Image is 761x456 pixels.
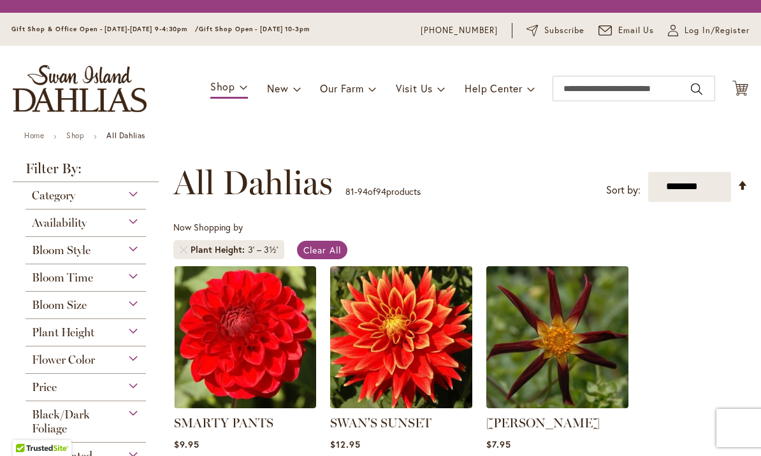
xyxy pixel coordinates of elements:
div: 3' – 3½' [248,243,278,256]
span: Gift Shop Open - [DATE] 10-3pm [199,25,310,33]
a: Swan's Sunset [330,399,472,411]
a: Clear All [297,241,347,259]
span: Bloom Size [32,298,87,312]
img: Swan's Sunset [330,266,472,408]
a: Subscribe [526,24,584,37]
span: Bloom Style [32,243,91,257]
iframe: Launch Accessibility Center [10,411,45,446]
span: Shop [210,80,235,93]
button: Search [691,79,702,99]
a: Log In/Register [668,24,750,37]
a: [PERSON_NAME] [486,415,600,431]
span: Bloom Time [32,271,93,285]
p: - of products [345,182,421,202]
a: SMARTY PANTS [174,399,316,411]
span: Category [32,189,75,203]
a: TAHOMA MOONSHOT [486,399,628,411]
a: Shop [66,131,84,140]
span: Email Us [618,24,655,37]
span: Visit Us [396,82,433,95]
strong: Filter By: [13,162,159,182]
span: 81 [345,185,354,197]
span: Clear All [303,244,341,256]
span: Our Farm [320,82,363,95]
span: New [267,82,288,95]
span: Subscribe [544,24,584,37]
span: 94 [358,185,368,197]
a: Email Us [598,24,655,37]
span: Now Shopping by [173,221,243,233]
a: SMARTY PANTS [174,415,273,431]
span: Help Center [465,82,523,95]
span: Availability [32,216,87,230]
span: $9.95 [174,438,199,450]
img: TAHOMA MOONSHOT [486,266,628,408]
span: $7.95 [486,438,511,450]
strong: All Dahlias [106,131,145,140]
span: Price [32,380,57,394]
img: SMARTY PANTS [174,266,316,408]
span: $12.95 [330,438,361,450]
a: SWAN'S SUNSET [330,415,431,431]
span: Gift Shop & Office Open - [DATE]-[DATE] 9-4:30pm / [11,25,199,33]
span: Plant Height [32,325,94,339]
a: store logo [13,65,147,112]
span: Plant Height [191,243,248,256]
span: Flower Color [32,353,95,367]
span: 94 [376,185,386,197]
a: Home [24,131,44,140]
span: Log In/Register [685,24,750,37]
span: Black/Dark Foliage [32,408,90,436]
label: Sort by: [606,178,641,202]
a: [PHONE_NUMBER] [421,24,498,37]
span: All Dahlias [173,164,333,202]
a: Remove Plant Height 3' – 3½' [180,246,187,253]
